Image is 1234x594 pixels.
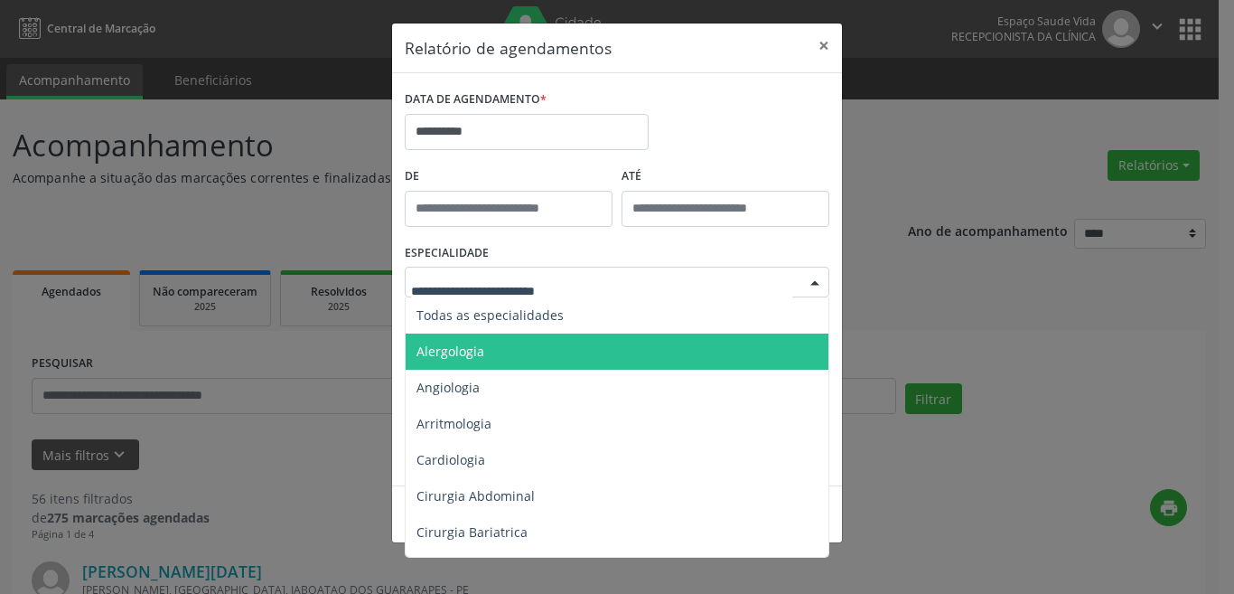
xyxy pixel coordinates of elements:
span: Arritmologia [416,415,491,432]
span: Cirurgia Abdominal [416,487,535,504]
span: Cirurgia Bariatrica [416,523,528,541]
span: Alergologia [416,343,484,360]
span: Todas as especialidades [416,306,564,324]
span: Angiologia [416,379,480,396]
span: Cardiologia [416,451,485,468]
button: Close [806,24,842,68]
label: DATA DE AGENDAMENTO [405,86,547,114]
label: ATÉ [622,163,829,191]
label: De [405,163,612,191]
label: ESPECIALIDADE [405,240,489,268]
h5: Relatório de agendamentos [405,36,612,60]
